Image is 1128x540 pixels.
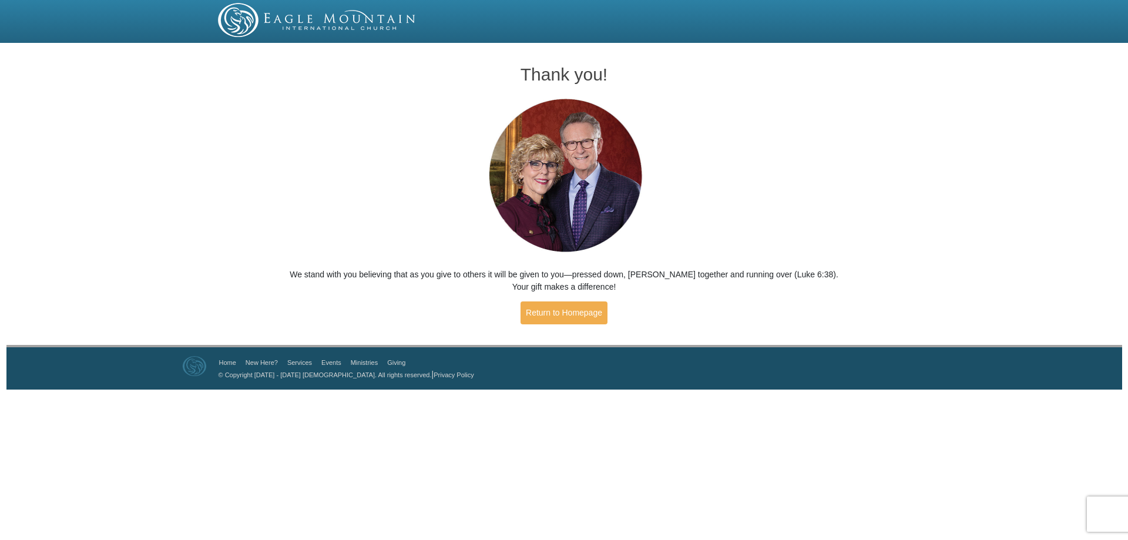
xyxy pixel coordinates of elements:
img: EMIC [218,3,417,37]
a: Home [219,359,236,366]
img: Pastors George and Terri Pearsons [478,95,651,257]
a: Giving [387,359,405,366]
a: Services [287,359,312,366]
p: | [214,368,474,381]
img: Eagle Mountain International Church [183,356,206,376]
a: Events [321,359,341,366]
a: Return to Homepage [521,301,607,324]
a: Privacy Policy [434,371,474,378]
a: © Copyright [DATE] - [DATE] [DEMOGRAPHIC_DATA]. All rights reserved. [219,371,432,378]
h1: Thank you! [288,65,840,84]
p: We stand with you believing that as you give to others it will be given to you—pressed down, [PER... [288,269,840,293]
a: New Here? [246,359,278,366]
a: Ministries [351,359,378,366]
